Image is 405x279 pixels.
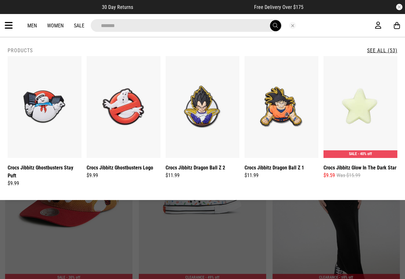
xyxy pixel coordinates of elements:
a: Crocs Jibbitz Glow In The Dark Star [323,164,396,172]
div: $11.99 [245,172,318,179]
span: - 40% off [358,152,372,156]
a: Men [27,23,37,29]
a: Crocs Jibbitz Dragon Ball Z 1 [245,164,304,172]
span: $9.59 [323,172,335,179]
span: 30 Day Returns [102,4,133,10]
a: Crocs Jibbitz Dragon Ball Z 2 [166,164,225,172]
a: Sale [74,23,84,29]
button: Open LiveChat chat widget [5,3,24,22]
span: SALE [349,152,357,156]
img: Crocs Jibbitz Ghostbusters Logo in Multi [87,56,160,158]
span: Was $15.99 [337,172,360,179]
a: Women [47,23,64,29]
a: Crocs Jibbitz Ghostbusters Stay Puft [8,164,82,180]
h2: Products [8,47,33,54]
img: Crocs Jibbitz Dragon Ball Z 1 in Multi [245,56,318,158]
iframe: Customer reviews powered by Trustpilot [146,4,241,10]
img: Crocs Jibbitz Dragon Ball Z 2 in Multi [166,56,239,158]
a: See All (53) [367,47,397,54]
img: Crocs Jibbitz Glow In The Dark Star in Multi [323,56,397,158]
button: Close search [289,22,296,29]
a: Crocs Jibbitz Ghostbusters Logo [87,164,153,172]
div: $9.99 [87,172,160,179]
span: Free Delivery Over $175 [254,4,303,10]
div: $9.99 [8,180,82,187]
img: Crocs Jibbitz Ghostbusters Stay Puft in Multi [8,56,82,158]
div: $11.99 [166,172,239,179]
